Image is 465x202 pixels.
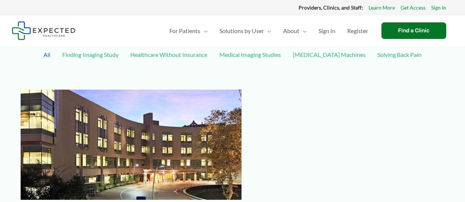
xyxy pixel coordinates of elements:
[299,18,307,44] span: Menu Toggle
[264,18,271,44] span: Menu Toggle
[216,48,285,61] a: Medical Imaging Studies
[200,18,208,44] span: Menu Toggle
[318,18,335,44] span: Sign In
[283,18,299,44] span: About
[12,21,75,40] img: Expected Healthcare Logo - side, dark font, small
[299,4,363,11] strong: Providers, Clinics, and Staff:
[341,18,374,44] a: Register
[59,48,122,61] a: Finding Imaging Study
[289,48,369,61] a: [MEDICAL_DATA] Machines
[127,48,211,61] a: Healthcare Without Insurance
[401,3,426,12] a: Get Access
[40,48,54,61] a: All
[219,18,264,44] span: Solutions by User
[21,90,242,200] img: How to Make an Appointment for an MRI at Camino Real
[163,18,374,44] nav: Primary Site Navigation
[369,3,395,12] a: Learn More
[169,18,200,44] span: For Patients
[347,18,368,44] span: Register
[313,18,341,44] a: Sign In
[431,3,446,12] a: Sign In
[374,48,425,61] a: Solving Back Pain
[381,22,446,39] a: Find a Clinic
[214,18,277,44] a: Solutions by UserMenu Toggle
[277,18,313,44] a: AboutMenu Toggle
[21,140,242,147] a: Read: How to Make an Appointment for an MRI at Camino Real
[12,46,454,81] div: Post Filters
[163,18,214,44] a: For PatientsMenu Toggle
